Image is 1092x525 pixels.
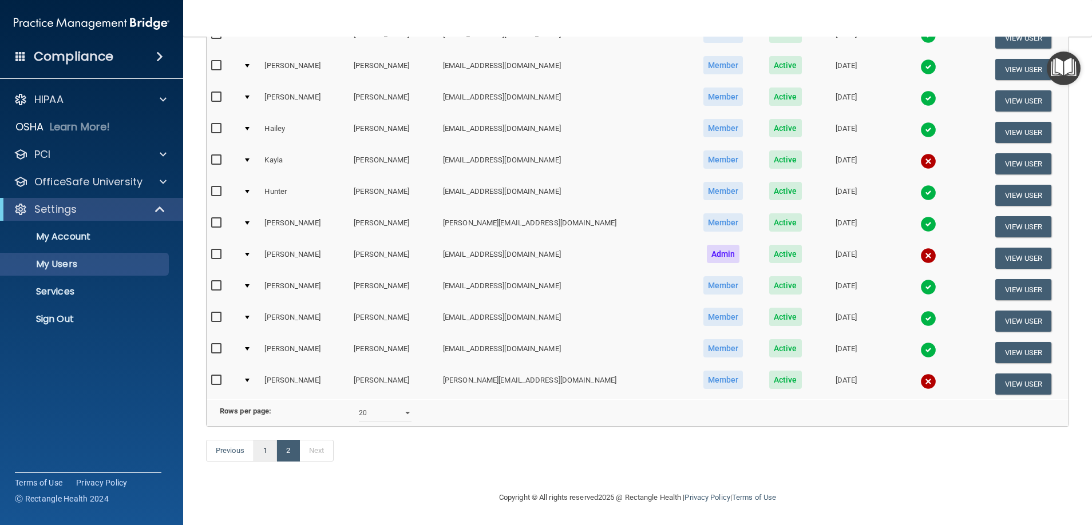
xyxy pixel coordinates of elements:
span: Active [769,150,802,169]
button: View User [995,279,1052,300]
td: [PERSON_NAME] [349,148,438,180]
span: Member [703,276,743,295]
span: Member [703,119,743,137]
td: [EMAIL_ADDRESS][DOMAIN_NAME] [438,117,690,148]
a: OfficeSafe University [14,175,167,189]
td: [EMAIL_ADDRESS][DOMAIN_NAME] [438,242,690,274]
img: cross.ca9f0e7f.svg [920,373,936,389]
td: [PERSON_NAME] [260,274,349,305]
span: Active [769,182,802,200]
td: [PERSON_NAME] [349,117,438,148]
a: 2 [276,440,300,462]
td: [DATE] [814,305,879,337]
span: Active [769,213,802,232]
p: Settings [34,202,77,216]
div: Copyright © All rights reserved 2025 @ Rectangle Health | | [429,479,846,516]
p: OSHA [15,120,44,134]
td: [EMAIL_ADDRESS][DOMAIN_NAME] [438,54,690,85]
button: View User [995,373,1052,395]
td: [PERSON_NAME] [349,211,438,242]
td: [DATE] [814,337,879,368]
p: PCI [34,148,50,161]
button: View User [995,216,1052,237]
a: Settings [14,202,166,216]
td: [PERSON_NAME] [349,22,438,54]
button: View User [995,153,1052,174]
img: tick.e7d51cea.svg [920,185,936,201]
td: [DATE] [814,368,879,399]
span: Member [703,308,743,326]
p: HIPAA [34,93,64,106]
button: View User [995,185,1052,206]
span: Active [769,276,802,295]
span: Member [703,182,743,200]
h4: Compliance [34,49,113,65]
span: Active [769,308,802,326]
a: Privacy Policy [685,493,730,502]
td: [PERSON_NAME][EMAIL_ADDRESS][DOMAIN_NAME] [438,368,690,399]
td: [PERSON_NAME] [260,242,349,274]
td: [EMAIL_ADDRESS][DOMAIN_NAME] [438,274,690,305]
span: Member [703,339,743,357]
td: [PERSON_NAME] [349,368,438,399]
td: [EMAIL_ADDRESS][DOMAIN_NAME] [438,180,690,211]
td: [EMAIL_ADDRESS][DOMAIN_NAME] [438,337,690,368]
td: [DATE] [814,180,879,211]
button: View User [995,27,1052,49]
button: View User [995,248,1052,269]
img: tick.e7d51cea.svg [920,311,936,327]
img: tick.e7d51cea.svg [920,216,936,232]
button: View User [995,311,1052,332]
td: [PERSON_NAME] [260,368,349,399]
td: [PERSON_NAME] [260,85,349,117]
span: Active [769,119,802,137]
td: [DATE] [814,274,879,305]
td: [DATE] [814,54,879,85]
td: [PERSON_NAME] [260,211,349,242]
span: Active [769,371,802,389]
td: Hunter [260,180,349,211]
td: [EMAIL_ADDRESS][DOMAIN_NAME] [438,305,690,337]
td: [EMAIL_ADDRESS][DOMAIN_NAME] [438,22,690,54]
button: View User [995,90,1052,112]
b: Rows per page: [220,407,271,415]
span: Admin [707,245,740,263]
td: [PERSON_NAME] [349,85,438,117]
span: Active [769,87,802,106]
span: Member [703,371,743,389]
p: OfficeSafe University [34,175,143,189]
span: Active [769,339,802,357]
td: Hailey [260,117,349,148]
span: Member [703,150,743,169]
td: [PERSON_NAME] [349,337,438,368]
p: Learn More! [50,120,110,134]
td: [PERSON_NAME] [349,274,438,305]
span: Member [703,56,743,74]
p: My Users [7,258,164,270]
td: Kayla [260,148,349,180]
img: tick.e7d51cea.svg [920,90,936,106]
span: Member [703,213,743,232]
td: [EMAIL_ADDRESS][DOMAIN_NAME] [438,85,690,117]
a: Privacy Policy [76,477,128,488]
span: Ⓒ Rectangle Health 2024 [15,493,109,504]
a: Next [299,440,334,462]
a: PCI [14,148,167,161]
td: [DATE] [814,211,879,242]
td: [PERSON_NAME] [349,305,438,337]
button: View User [995,342,1052,363]
span: Active [769,245,802,263]
img: cross.ca9f0e7f.svg [920,248,936,264]
p: My Account [7,231,164,242]
button: Open Resource Center [1047,51,1081,85]
img: tick.e7d51cea.svg [920,122,936,138]
img: tick.e7d51cea.svg [920,279,936,295]
button: View User [995,59,1052,80]
td: [DATE] [814,85,879,117]
img: tick.e7d51cea.svg [920,59,936,75]
button: View User [995,122,1052,143]
p: Sign Out [7,313,164,325]
a: 1 [254,440,277,462]
img: cross.ca9f0e7f.svg [920,153,936,169]
a: HIPAA [14,93,167,106]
